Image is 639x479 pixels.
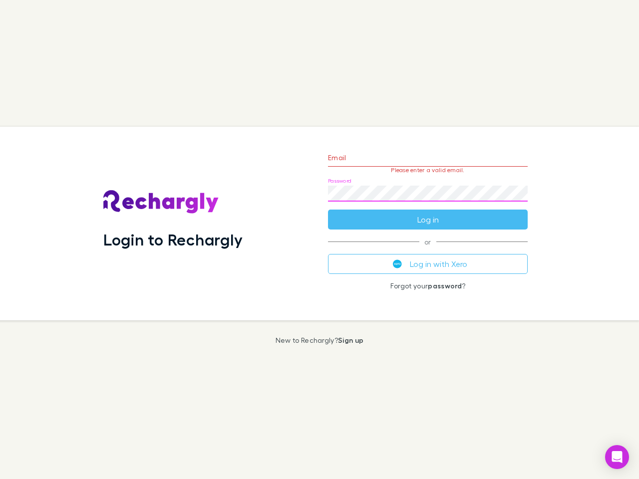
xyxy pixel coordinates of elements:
[328,210,528,230] button: Log in
[103,230,243,249] h1: Login to Rechargly
[328,177,351,185] label: Password
[338,336,363,344] a: Sign up
[328,254,528,274] button: Log in with Xero
[103,190,219,214] img: Rechargly's Logo
[328,241,528,242] span: or
[276,336,364,344] p: New to Rechargly?
[328,282,528,290] p: Forgot your ?
[605,445,629,469] div: Open Intercom Messenger
[428,281,462,290] a: password
[393,259,402,268] img: Xero's logo
[328,167,528,174] p: Please enter a valid email.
